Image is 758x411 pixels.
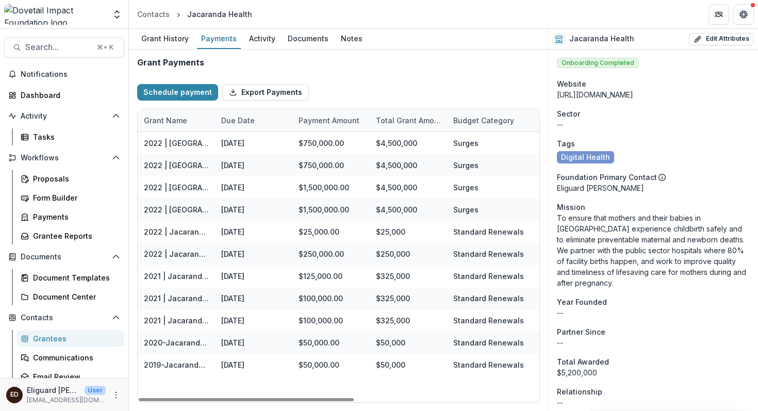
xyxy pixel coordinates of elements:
[21,253,108,261] span: Documents
[447,115,520,126] div: Budget Category
[85,386,106,395] p: User
[292,154,370,176] div: $750,000.00
[370,287,447,309] div: $325,000
[557,138,575,149] span: Tags
[33,352,116,363] div: Communications
[33,291,116,302] div: Document Center
[17,227,124,244] a: Grantee Reports
[292,132,370,154] div: $750,000.00
[144,294,291,303] a: 2021 | Jacaranda Health - Renewal 2021
[17,170,124,187] a: Proposals
[557,386,602,397] span: Relationship
[292,332,370,354] div: $50,000.00
[215,154,292,176] div: [DATE]
[33,371,116,382] div: Email Review
[245,29,279,49] a: Activity
[197,29,241,49] a: Payments
[21,112,108,121] span: Activity
[144,250,271,258] a: 2022 | Jacaranda Health - renewal
[557,78,586,89] span: Website
[370,309,447,332] div: $325,000
[4,309,124,326] button: Open Contacts
[4,4,106,25] img: Dovetail Impact Foundation logo
[453,315,524,326] div: Standard Renewals
[21,90,116,101] div: Dashboard
[25,42,91,52] span: Search...
[370,265,447,287] div: $325,000
[370,132,447,154] div: $4,500,000
[17,128,124,145] a: Tasks
[292,287,370,309] div: $100,000.00
[144,183,353,192] a: 2022 | [GEOGRAPHIC_DATA] | 3 year grant - SURGE | Year 1
[453,226,524,237] div: Standard Renewals
[215,287,292,309] div: [DATE]
[557,58,639,68] span: Onboarding Completed
[215,243,292,265] div: [DATE]
[215,354,292,376] div: [DATE]
[370,109,447,131] div: Total Grant Amount
[557,90,633,99] a: [URL][DOMAIN_NAME]
[95,42,116,53] div: ⌘ + K
[557,172,657,183] p: Foundation Primary Contact
[222,84,309,101] button: Export Payments
[133,7,174,22] a: Contacts
[137,9,170,20] div: Contacts
[27,396,106,405] p: [EMAIL_ADDRESS][DOMAIN_NAME]
[453,182,479,193] div: Surges
[370,332,447,354] div: $50,000
[138,115,193,126] div: Grant Name
[215,199,292,221] div: [DATE]
[557,307,750,318] p: --
[557,212,750,288] p: To ensure that mothers and their babies in [GEOGRAPHIC_DATA] experience childbirth safely and to ...
[557,397,750,408] p: --
[453,160,479,171] div: Surges
[284,31,333,46] div: Documents
[21,314,108,322] span: Contacts
[557,297,607,307] span: Year Founded
[292,109,370,131] div: Payment Amount
[453,359,524,370] div: Standard Renewals
[33,272,116,283] div: Document Templates
[447,109,550,131] div: Budget Category
[17,208,124,225] a: Payments
[138,109,215,131] div: Grant Name
[137,29,193,49] a: Grant History
[33,231,116,241] div: Grantee Reports
[370,199,447,221] div: $4,500,000
[284,29,333,49] a: Documents
[453,271,524,282] div: Standard Renewals
[133,7,256,22] nav: breadcrumb
[370,154,447,176] div: $4,500,000
[292,176,370,199] div: $1,500,000.00
[144,205,353,214] a: 2022 | [GEOGRAPHIC_DATA] | 3 year grant - SURGE | Year 1
[453,249,524,259] div: Standard Renewals
[370,243,447,265] div: $250,000
[292,243,370,265] div: $250,000.00
[215,115,261,126] div: Due Date
[144,272,291,281] a: 2021 | Jacaranda Health - Renewal 2021
[569,35,634,43] h2: Jacaranda Health
[187,9,252,20] div: Jacaranda Health
[110,389,122,401] button: More
[370,176,447,199] div: $4,500,000
[215,176,292,199] div: [DATE]
[144,360,296,369] a: 2019-Jacaranda Health-Stage 4: Renewal
[137,58,204,68] h2: Grant Payments
[453,204,479,215] div: Surges
[708,4,729,25] button: Partners
[557,326,605,337] span: Partner Since
[17,330,124,347] a: Grantees
[215,109,292,131] div: Due Date
[733,4,754,25] button: Get Help
[557,183,750,193] p: Eliguard [PERSON_NAME]
[245,31,279,46] div: Activity
[215,309,292,332] div: [DATE]
[561,153,610,162] span: Digital Health
[557,337,750,348] p: --
[17,349,124,366] a: Communications
[33,211,116,222] div: Payments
